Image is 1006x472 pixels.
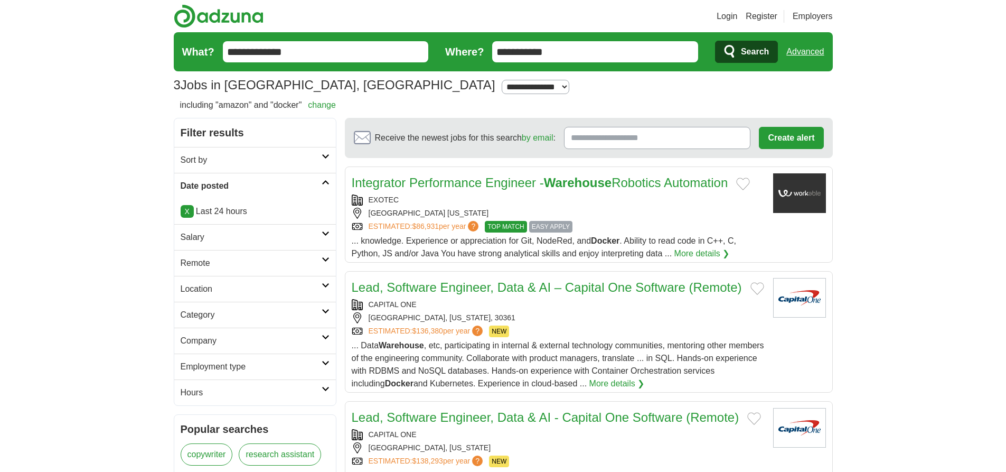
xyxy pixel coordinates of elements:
[174,78,495,92] h1: Jobs in [GEOGRAPHIC_DATA], [GEOGRAPHIC_DATA]
[181,154,322,166] h2: Sort by
[773,408,826,448] img: Capital One logo
[485,221,526,233] span: TOP MATCH
[181,335,322,347] h2: Company
[182,44,214,60] label: What?
[472,456,483,466] span: ?
[174,173,336,199] a: Date posted
[352,410,739,424] a: Lead, Software Engineer, Data & AI - Capital One Software (Remote)
[352,208,765,219] div: [GEOGRAPHIC_DATA] [US_STATE]
[544,175,612,190] strong: Warehouse
[773,278,826,318] img: Capital One logo
[369,300,417,309] a: CAPITAL ONE
[412,327,443,335] span: $136,380
[379,341,424,350] strong: Warehouse
[385,379,413,388] strong: Docker
[489,456,509,467] span: NEW
[369,221,481,233] a: ESTIMATED:$86,931per year?
[181,257,322,270] h2: Remote
[529,221,572,233] span: EASY APPLY
[239,443,321,466] a: research assistant
[412,457,443,465] span: $138,293
[174,380,336,405] a: Hours
[352,341,764,388] span: ... Data , etc, participating in internal & external technology communities, mentoring other memb...
[375,132,556,144] span: Receive the newest jobs for this search :
[715,41,778,63] button: Search
[181,443,233,466] a: copywriter
[174,76,181,95] span: 3
[412,222,439,230] span: $86,931
[674,247,730,260] a: More details ❯
[181,360,322,373] h2: Employment type
[750,282,764,295] button: Add to favorite jobs
[786,41,824,62] a: Advanced
[759,127,823,149] button: Create alert
[174,250,336,276] a: Remote
[181,421,330,437] h2: Popular searches
[522,133,553,142] a: by email
[181,205,194,218] a: X
[352,236,736,258] span: ... knowledge. Experience or appreciation for Git, NodeRed, and . Ability to read code in C++, C,...
[591,236,619,245] strong: Docker
[741,41,769,62] span: Search
[181,283,322,295] h2: Location
[174,4,264,28] img: Adzuna logo
[746,10,777,23] a: Register
[489,326,509,337] span: NEW
[174,302,336,328] a: Category
[174,354,336,380] a: Employment type
[773,173,826,213] img: Company logo
[352,280,742,294] a: Lead, Software Engineer, Data & AI – Capital One Software (Remote)
[174,276,336,302] a: Location
[352,195,765,206] div: EXOTEC
[352,175,728,190] a: Integrator Performance Engineer -WarehouseRobotics Automation
[369,430,417,439] a: CAPITAL ONE
[181,231,322,244] h2: Salary
[717,10,737,23] a: Login
[181,386,322,399] h2: Hours
[181,180,322,192] h2: Date posted
[472,326,483,336] span: ?
[308,100,336,109] a: change
[468,221,478,232] span: ?
[174,328,336,354] a: Company
[736,178,750,190] button: Add to favorite jobs
[369,326,485,337] a: ESTIMATED:$136,380per year?
[181,205,330,218] p: Last 24 hours
[174,147,336,173] a: Sort by
[180,99,336,112] h2: including "amazon" and "docker"
[174,224,336,250] a: Salary
[352,312,765,323] div: [GEOGRAPHIC_DATA], [US_STATE], 30361
[793,10,833,23] a: Employers
[174,118,336,147] h2: Filter results
[181,309,322,321] h2: Category
[589,377,645,390] a: More details ❯
[352,442,765,454] div: [GEOGRAPHIC_DATA], [US_STATE]
[445,44,484,60] label: Where?
[747,412,761,425] button: Add to favorite jobs
[369,456,485,467] a: ESTIMATED:$138,293per year?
